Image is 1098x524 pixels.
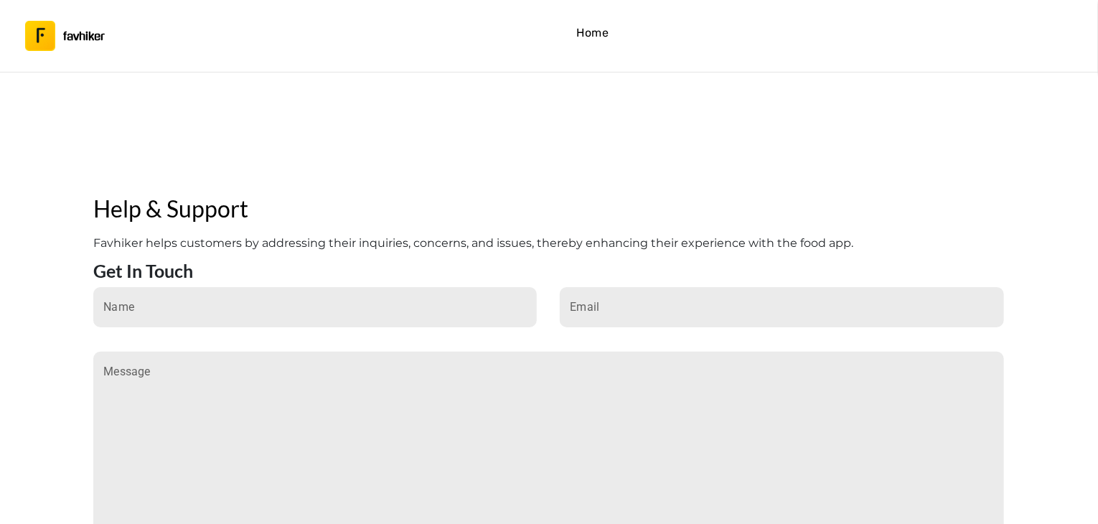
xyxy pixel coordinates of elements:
h4: Home [577,24,609,42]
h1: Help & Support [93,190,1003,227]
button: Home [570,19,616,52]
h3: favhiker [63,31,105,42]
h3: Get In Touch [93,260,193,281]
h2: Favhiker helps customers by addressing their inquiries, concerns, and issues, thereby enhancing t... [93,233,1003,254]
